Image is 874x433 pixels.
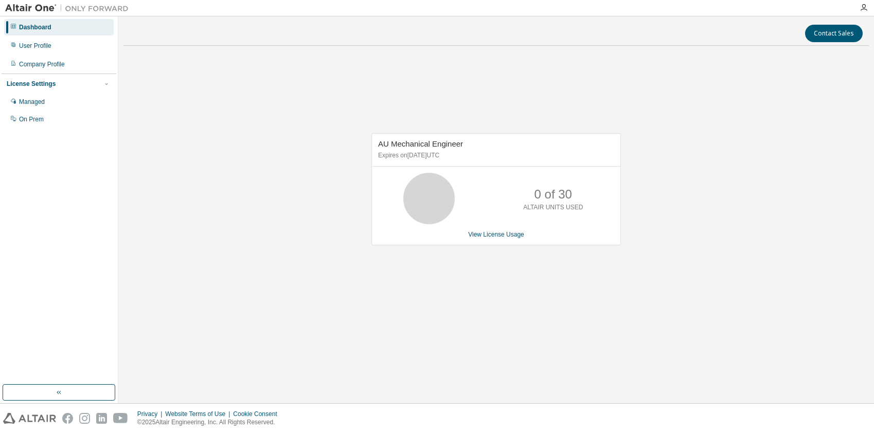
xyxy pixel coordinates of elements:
span: AU Mechanical Engineer [378,139,463,148]
div: User Profile [19,42,51,50]
p: © 2025 Altair Engineering, Inc. All Rights Reserved. [137,418,283,427]
div: On Prem [19,115,44,123]
button: Contact Sales [805,25,863,42]
img: linkedin.svg [96,413,107,424]
img: facebook.svg [62,413,73,424]
p: ALTAIR UNITS USED [523,203,583,212]
div: Dashboard [19,23,51,31]
img: Altair One [5,3,134,13]
p: Expires on [DATE] UTC [378,151,612,160]
img: instagram.svg [79,413,90,424]
a: View License Usage [468,231,524,238]
div: Privacy [137,410,165,418]
div: Cookie Consent [233,410,283,418]
div: Website Terms of Use [165,410,233,418]
div: Company Profile [19,60,65,68]
div: License Settings [7,80,56,88]
p: 0 of 30 [534,186,572,203]
img: altair_logo.svg [3,413,56,424]
img: youtube.svg [113,413,128,424]
div: Managed [19,98,45,106]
